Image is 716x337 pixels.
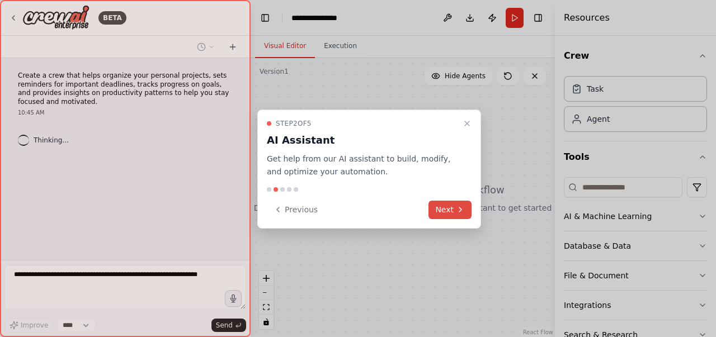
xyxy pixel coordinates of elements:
[257,10,273,26] button: Hide left sidebar
[428,201,472,219] button: Next
[267,153,458,178] p: Get help from our AI assistant to build, modify, and optimize your automation.
[460,117,474,130] button: Close walkthrough
[267,132,458,148] h3: AI Assistant
[267,201,324,219] button: Previous
[276,119,312,128] span: Step 2 of 5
